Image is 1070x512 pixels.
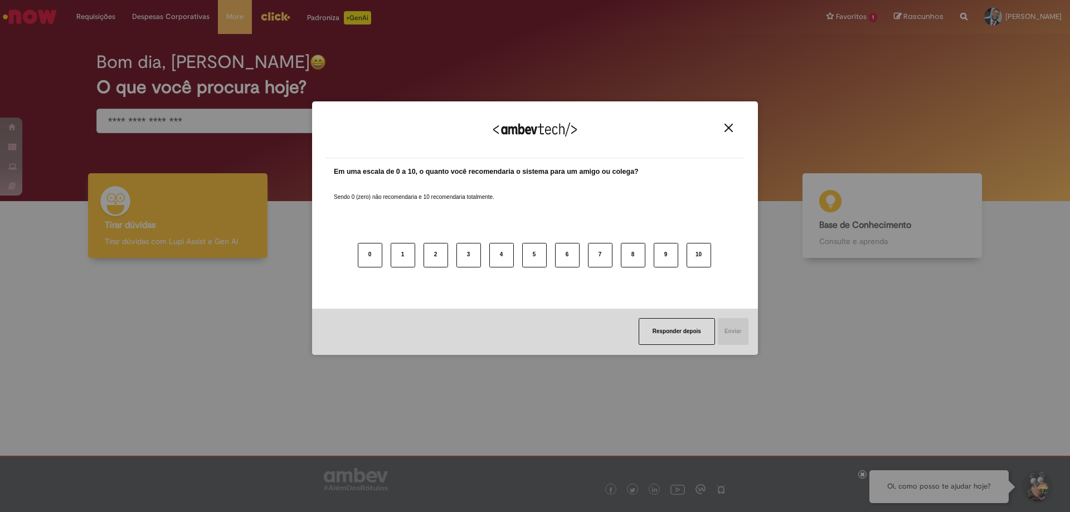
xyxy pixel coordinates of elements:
[424,243,448,267] button: 2
[721,123,736,133] button: Close
[489,243,514,267] button: 4
[334,180,494,201] label: Sendo 0 (zero) não recomendaria e 10 recomendaria totalmente.
[334,167,639,177] label: Em uma escala de 0 a 10, o quanto você recomendaria o sistema para um amigo ou colega?
[391,243,415,267] button: 1
[456,243,481,267] button: 3
[555,243,580,267] button: 6
[621,243,645,267] button: 8
[522,243,547,267] button: 5
[588,243,612,267] button: 7
[358,243,382,267] button: 0
[724,124,733,132] img: Close
[687,243,711,267] button: 10
[493,123,577,136] img: Logo Ambevtech
[639,318,715,345] button: Responder depois
[654,243,678,267] button: 9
